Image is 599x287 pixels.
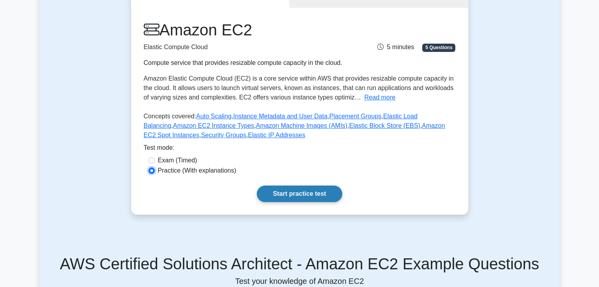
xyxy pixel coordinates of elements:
[49,276,550,286] p: Test your knowledge of Amazon EC2
[248,132,306,138] a: Elastic IP Addresses
[144,20,349,39] h1: Amazon EC2
[144,58,349,68] div: Compute service that provides resizable compute capacity in the cloud.
[158,156,197,165] label: Exam (Timed)
[329,113,382,120] a: Placement Groups
[377,44,414,50] span: 5 minutes
[364,93,395,102] button: Read more
[256,122,347,129] a: Amazon Machine Images (AMIs)
[173,122,254,129] a: Amazon EC2 Instance Types
[144,143,456,156] div: Test mode:
[158,166,236,175] label: Practice (With explanations)
[196,113,232,120] a: Auto Scaling
[144,42,349,52] p: Elastic Compute Cloud
[201,132,246,138] a: Security Groups
[257,186,342,202] a: Start practice test
[349,122,420,129] a: Elastic Block Store (EBS)
[49,254,550,273] h5: AWS Certified Solutions Architect - Amazon EC2 Example Questions
[233,113,327,120] a: Instance Metadata and User Data
[144,112,456,143] p: Concepts covered: , , , , , , , , ,
[144,75,454,101] span: Amazon Elastic Compute Cloud (EC2) is a core service within AWS that provides resizable compute c...
[422,44,455,52] span: 5 Questions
